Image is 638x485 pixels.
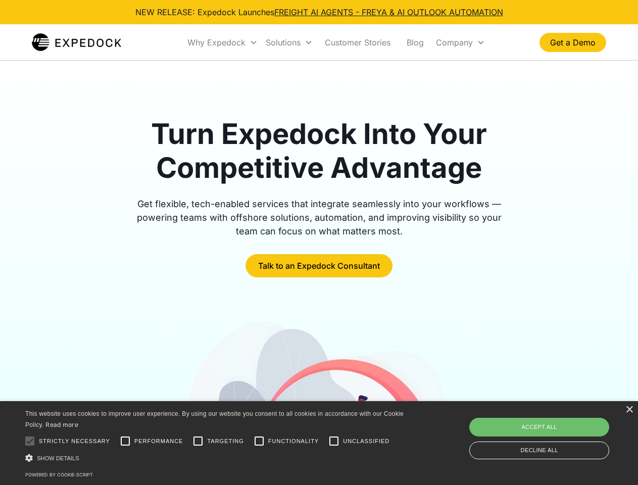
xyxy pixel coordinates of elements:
[25,453,407,463] div: Show details
[39,437,110,446] span: Strictly necessary
[32,32,121,53] a: home
[187,37,246,47] div: Why Expedock
[262,25,317,60] div: Solutions
[343,437,389,446] span: Unclassified
[125,197,513,238] div: Get flexible, tech-enabled services that integrate seamlessly into your workflows — powering team...
[470,376,638,485] iframe: Chat Widget
[432,25,489,60] div: Company
[183,25,262,60] div: Why Expedock
[399,25,432,60] a: Blog
[45,421,78,428] a: Read more
[37,455,79,461] span: Show details
[268,437,319,446] span: Functionality
[125,117,513,185] h1: Turn Expedock Into Your Competitive Advantage
[207,437,243,446] span: Targeting
[317,25,399,60] a: Customer Stories
[246,254,392,277] a: Talk to an Expedock Consultant
[436,37,473,47] div: Company
[25,472,93,477] a: Powered by cookie-script
[539,33,606,52] a: Get a Demo
[25,410,404,429] span: This website uses cookies to improve user experience. By using our website you consent to all coo...
[135,6,503,18] div: NEW RELEASE: Expedock Launches
[266,37,301,47] div: Solutions
[134,437,183,446] span: Performance
[274,7,503,17] a: FREIGHT AI AGENTS - FREYA & AI OUTLOOK AUTOMATION
[32,32,121,53] img: Expedock Logo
